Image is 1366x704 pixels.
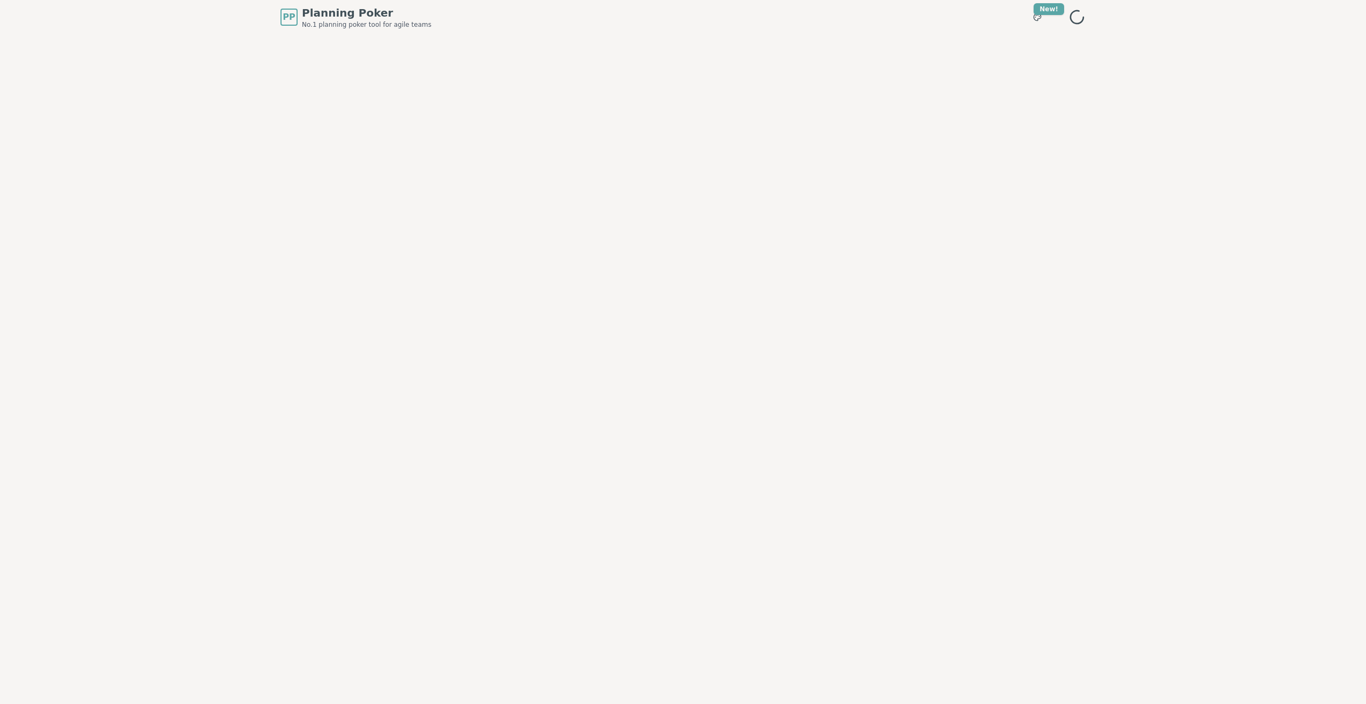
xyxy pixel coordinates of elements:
span: PP [283,11,295,24]
span: Planning Poker [302,5,431,20]
a: PPPlanning PokerNo.1 planning poker tool for agile teams [280,5,431,29]
span: No.1 planning poker tool for agile teams [302,20,431,29]
div: New! [1034,3,1064,15]
button: New! [1028,8,1047,27]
